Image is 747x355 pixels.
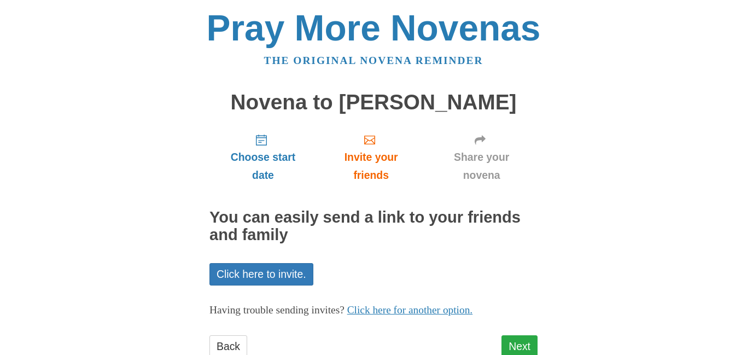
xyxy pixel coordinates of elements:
[207,8,541,48] a: Pray More Novenas
[328,148,415,184] span: Invite your friends
[209,209,538,244] h2: You can easily send a link to your friends and family
[209,91,538,114] h1: Novena to [PERSON_NAME]
[220,148,306,184] span: Choose start date
[209,304,345,316] span: Having trouble sending invites?
[436,148,527,184] span: Share your novena
[264,55,483,66] a: The original novena reminder
[209,263,313,286] a: Click here to invite.
[209,125,317,190] a: Choose start date
[425,125,538,190] a: Share your novena
[317,125,425,190] a: Invite your friends
[347,304,473,316] a: Click here for another option.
